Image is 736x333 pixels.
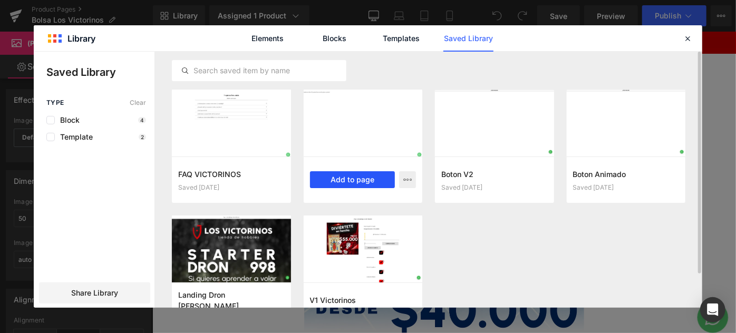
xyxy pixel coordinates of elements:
img: BOLSA SECA VICTORINOS [166,27,472,332]
a: Templates [376,25,427,52]
b: ¡MÁS DE 9.000 PERSONAS VIAJAN TRANQUILAS CON ESTE BOLSO! [190,7,448,17]
span: Block [55,116,80,124]
div: Saved [DATE] [441,184,548,191]
input: Search saved item by name [172,64,346,77]
p: 4 [138,117,146,123]
a: Elements [243,25,293,52]
div: Open Intercom Messenger [700,297,725,322]
h3: FAQ VICTORINOS [178,169,285,180]
a: Blocks [309,25,360,52]
a: Saved Library [443,25,493,52]
span: Clear [130,99,146,106]
h3: Boton Animado [573,169,680,180]
h3: Landing Dron [PERSON_NAME] [178,289,285,311]
h3: V1 Victorinos [310,295,417,306]
p: Saved Library [46,64,154,80]
p: 2 [139,134,146,140]
button: Add to page [310,171,395,188]
span: Share Library [71,288,118,298]
h3: Boton V2 [441,169,548,180]
span: Type [46,99,64,106]
div: Saved [DATE] [178,184,285,191]
div: Saved [DATE] [573,184,680,191]
span: Template [55,133,93,141]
